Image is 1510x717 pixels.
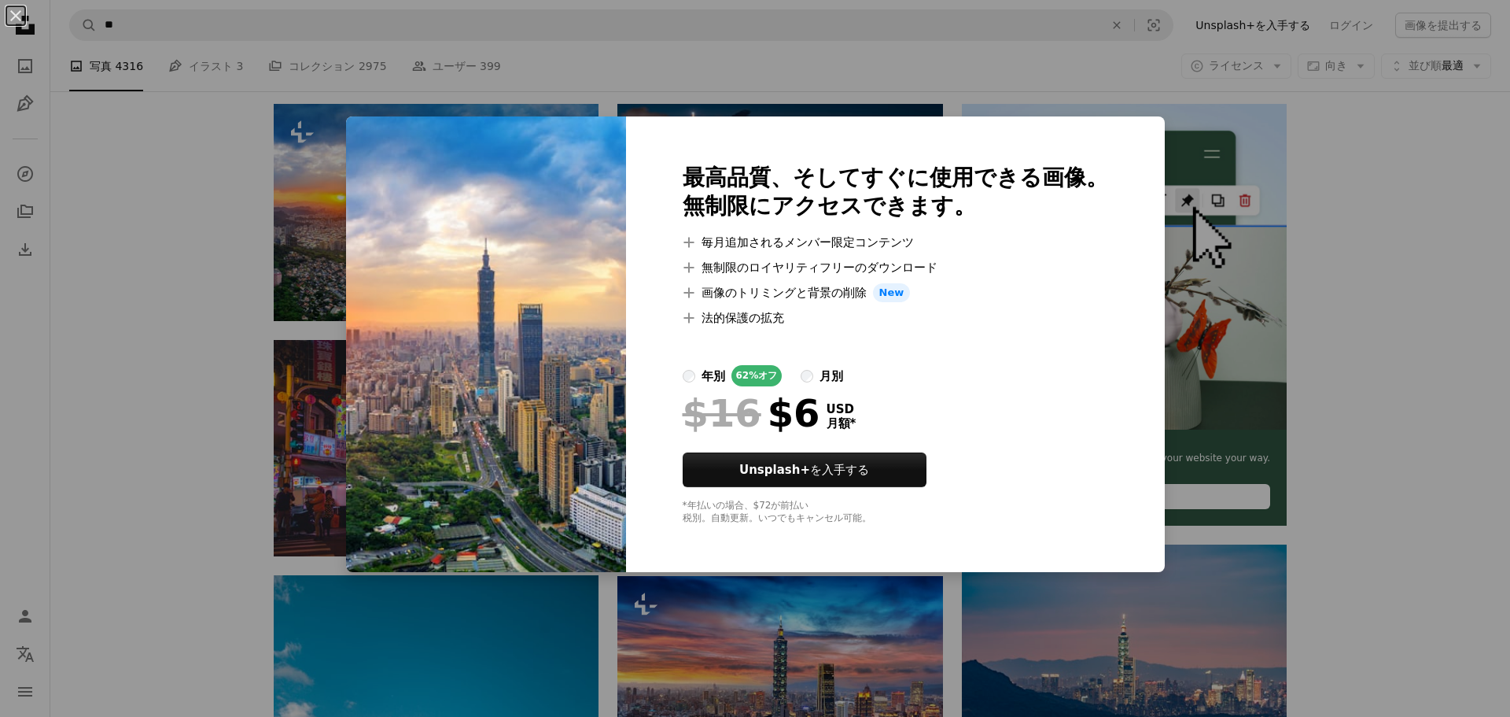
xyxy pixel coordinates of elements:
div: 62% オフ [731,365,783,386]
div: *年払いの場合、 $72 が前払い 税別。自動更新。いつでもキャンセル可能。 [683,500,1108,525]
input: 年別62%オフ [683,370,695,383]
li: 毎月追加されるメンバー限定コンテンツ [683,233,1108,252]
input: 月別 [801,370,813,383]
li: 法的保護の拡充 [683,309,1108,327]
img: premium_photo-1661955975506-04d3812be312 [346,116,626,572]
span: $16 [683,393,761,434]
span: New [873,283,911,302]
div: $6 [683,393,820,434]
strong: Unsplash+ [739,463,810,477]
div: 月別 [819,367,843,386]
div: 年別 [702,367,725,386]
li: 無制限のロイヤリティフリーのダウンロード [683,258,1108,277]
button: Unsplash+を入手する [683,453,926,487]
li: 画像のトリミングと背景の削除 [683,283,1108,302]
span: USD [827,402,856,416]
h2: 最高品質、そしてすぐに使用できる画像。 無制限にアクセスできます。 [683,164,1108,220]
